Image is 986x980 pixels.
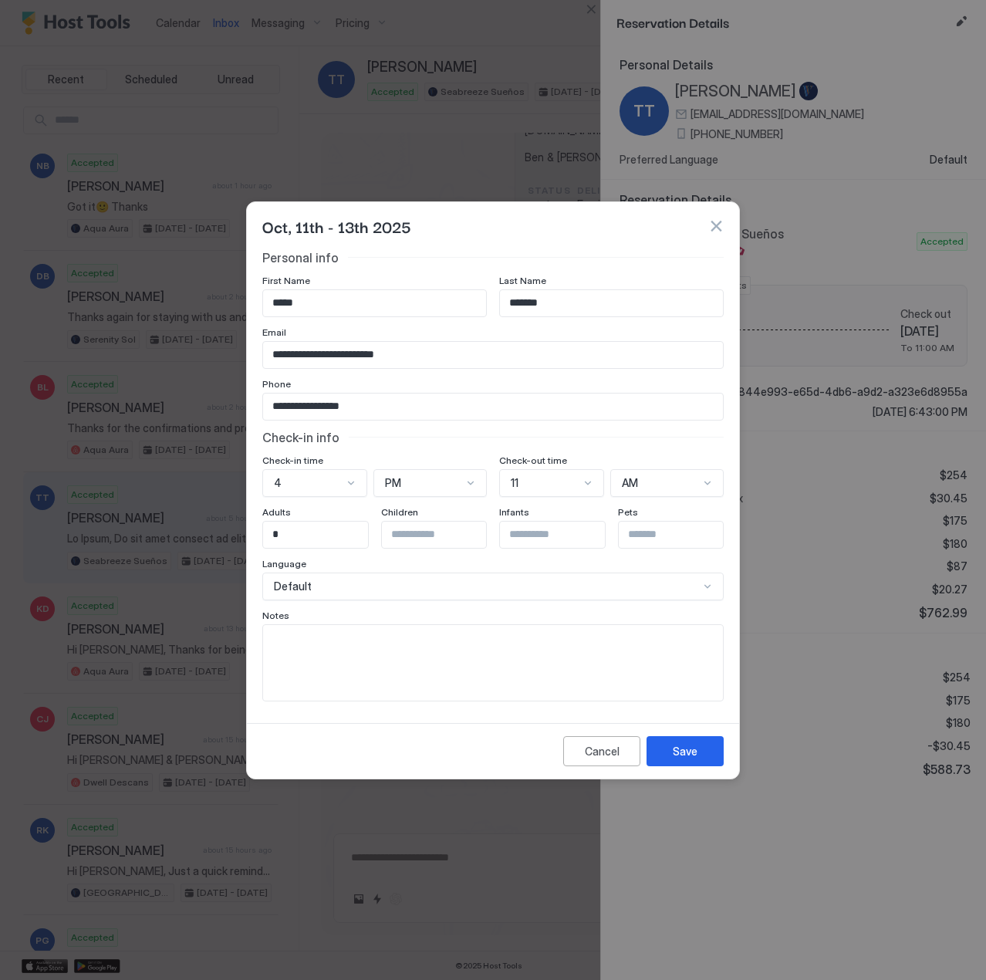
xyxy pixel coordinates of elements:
input: Input Field [619,522,745,548]
span: Default [274,580,312,593]
div: Save [673,743,697,759]
input: Input Field [263,522,390,548]
input: Input Field [263,290,486,316]
span: Infants [499,506,529,518]
span: Check-out time [499,455,567,466]
span: Pets [618,506,638,518]
span: Adults [262,506,291,518]
span: AM [622,476,638,490]
span: Personal info [262,250,339,265]
span: Check-in time [262,455,323,466]
input: Input Field [382,522,508,548]
span: Email [262,326,286,338]
span: 4 [274,476,282,490]
iframe: Intercom live chat [15,928,52,965]
span: Children [381,506,418,518]
span: Oct, 11th - 13th 2025 [262,215,411,238]
textarea: Input Field [263,625,723,701]
span: 11 [511,476,518,490]
input: Input Field [263,342,723,368]
span: Phone [262,378,291,390]
span: PM [385,476,401,490]
div: Cancel [585,743,620,759]
input: Input Field [263,394,723,420]
span: Check-in info [262,430,339,445]
button: Cancel [563,736,640,766]
input: Input Field [500,290,723,316]
button: Save [647,736,724,766]
span: First Name [262,275,310,286]
span: Notes [262,610,289,621]
input: Input Field [500,522,626,548]
span: Last Name [499,275,546,286]
span: Language [262,558,306,569]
